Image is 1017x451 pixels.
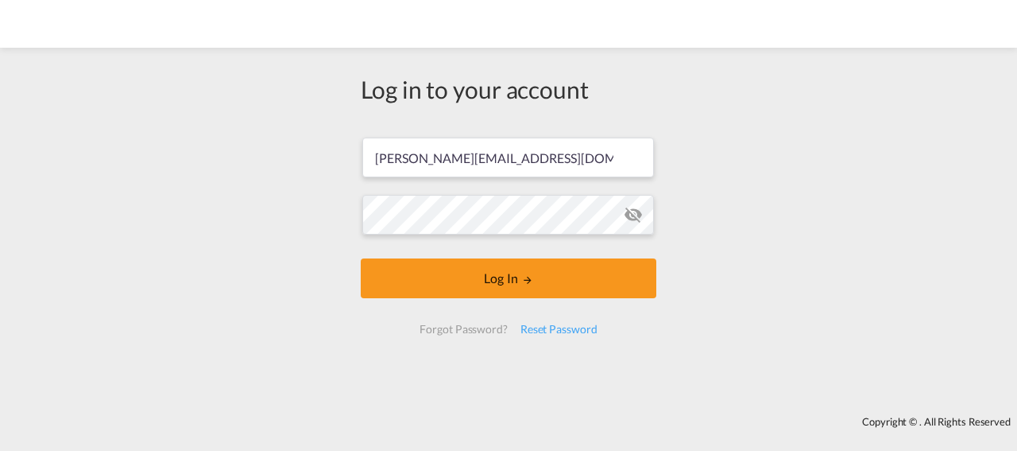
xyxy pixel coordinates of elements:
[361,72,656,106] div: Log in to your account
[624,205,643,224] md-icon: icon-eye-off
[413,315,513,344] div: Forgot Password?
[362,138,654,177] input: Enter email/phone number
[361,259,656,298] button: LOGIN
[514,315,604,344] div: Reset Password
